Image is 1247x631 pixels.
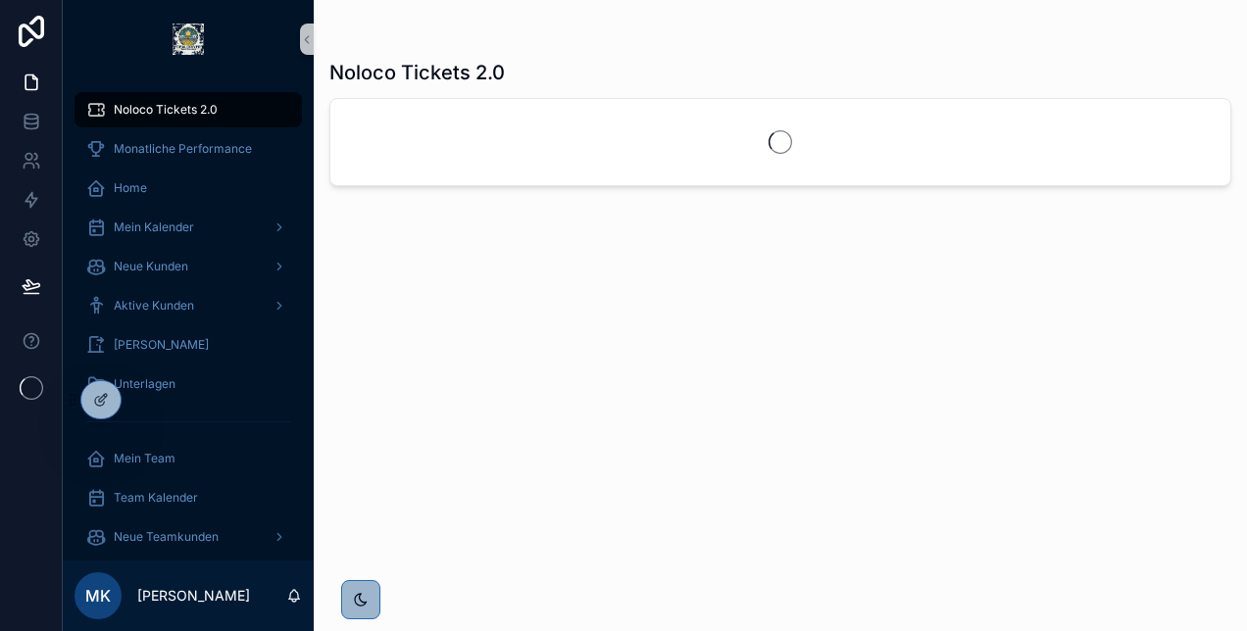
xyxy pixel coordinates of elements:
a: Unterlagen [75,366,302,402]
a: [PERSON_NAME] [75,327,302,363]
span: Unterlagen [114,376,175,392]
a: Aktive Kunden [75,288,302,323]
a: Home [75,170,302,206]
h1: Noloco Tickets 2.0 [329,59,505,86]
a: Team Kalender [75,480,302,515]
span: Mein Kalender [114,219,194,235]
a: Noloco Tickets 2.0 [75,92,302,127]
span: Neue Teamkunden [114,529,219,545]
span: Home [114,180,147,196]
span: MK [85,584,111,607]
span: Team Kalender [114,490,198,506]
p: [PERSON_NAME] [137,586,250,606]
img: App logo [173,24,204,55]
span: Mein Team [114,451,175,466]
a: Neue Kunden [75,249,302,284]
span: Noloco Tickets 2.0 [114,102,218,118]
a: Neue Teamkunden [75,519,302,555]
a: Mein Team [75,441,302,476]
a: Mein Kalender [75,210,302,245]
a: Monatliche Performance [75,131,302,167]
span: Aktive Kunden [114,298,194,314]
span: [PERSON_NAME] [114,337,209,353]
span: Neue Kunden [114,259,188,274]
div: scrollable content [63,78,314,560]
span: Monatliche Performance [114,141,252,157]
